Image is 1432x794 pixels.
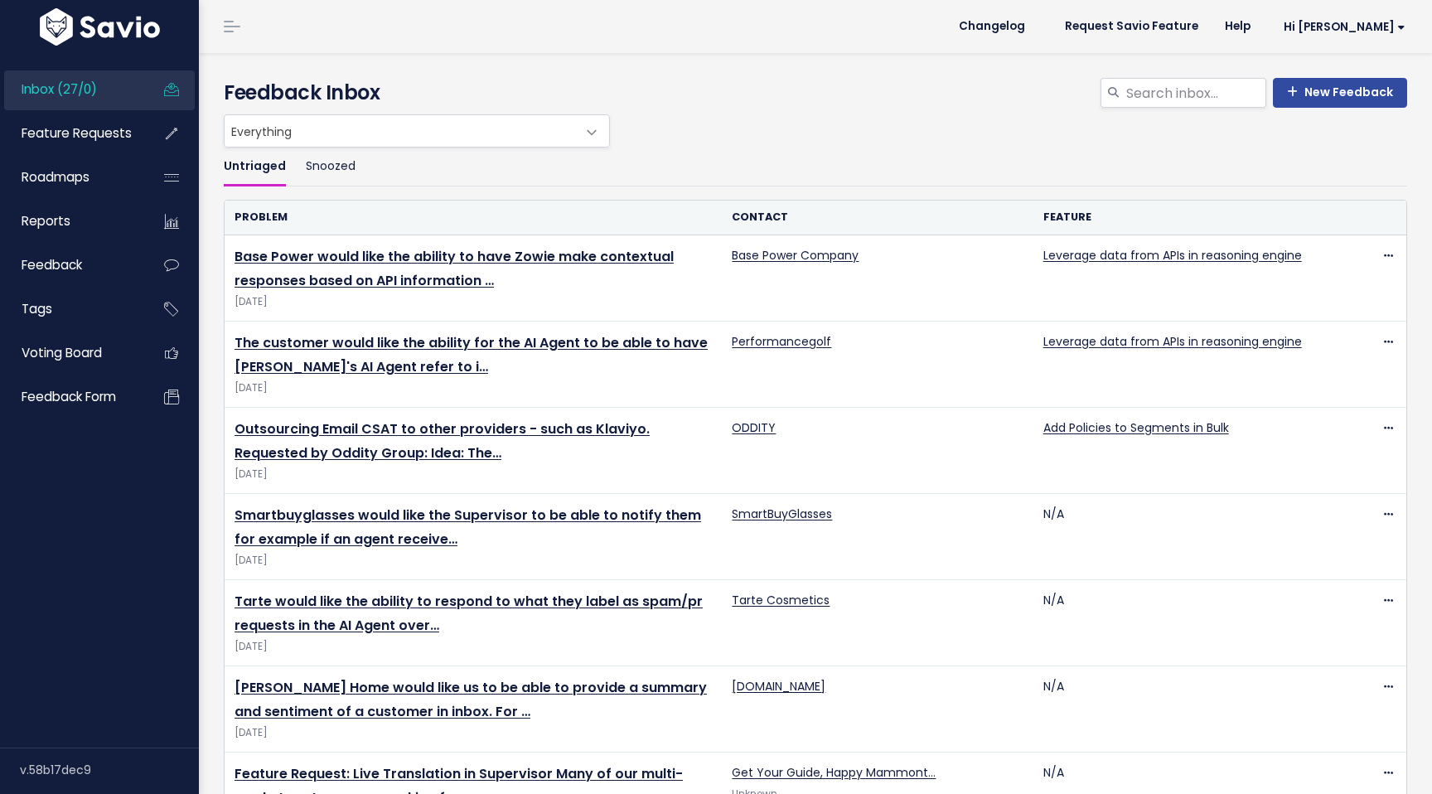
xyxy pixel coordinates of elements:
span: Everything [224,114,610,148]
a: Base Power would like the ability to have Zowie make contextual responses based on API information … [235,247,674,290]
a: Feature Requests [4,114,138,153]
td: N/A [1033,494,1344,580]
a: Tarte would like the ability to respond to what they label as spam/pr requests in the AI Agent over… [235,592,703,635]
a: Voting Board [4,334,138,372]
td: N/A [1033,580,1344,666]
span: Everything [225,115,576,147]
a: Untriaged [224,148,286,186]
a: Reports [4,202,138,240]
span: Feedback form [22,388,116,405]
span: Feature Requests [22,124,132,142]
a: Snoozed [306,148,356,186]
img: logo-white.9d6f32f41409.svg [36,8,164,46]
input: Search inbox... [1125,78,1266,108]
span: [DATE] [235,552,712,569]
a: Leverage data from APIs in reasoning engine [1043,247,1302,264]
span: [DATE] [235,380,712,397]
a: New Feedback [1273,78,1407,108]
span: Hi [PERSON_NAME] [1284,21,1405,33]
a: Help [1212,14,1264,39]
th: Problem [225,201,722,235]
span: Roadmaps [22,168,89,186]
a: SmartBuyGlasses [732,506,832,522]
a: Performancegolf [732,333,831,350]
span: Reports [22,212,70,230]
span: Feedback [22,256,82,274]
th: Contact [722,201,1033,235]
span: [DATE] [235,638,712,656]
th: Feature [1033,201,1344,235]
a: Smartbuyglasses would like the Supervisor to be able to notify them for example if an agent receive… [235,506,701,549]
a: Hi [PERSON_NAME] [1264,14,1419,40]
span: Inbox (27/0) [22,80,97,98]
a: ODDITY [732,419,776,436]
a: The customer would like the ability for the AI Agent to be able to have [PERSON_NAME]'s AI Agent ... [235,333,708,376]
td: N/A [1033,666,1344,753]
a: [PERSON_NAME] Home would like us to be able to provide a summary and sentiment of a customer in i... [235,678,707,721]
a: Request Savio Feature [1052,14,1212,39]
span: [DATE] [235,724,712,742]
a: [DOMAIN_NAME] [732,678,825,695]
a: Feedback [4,246,138,284]
a: Inbox (27/0) [4,70,138,109]
a: Roadmaps [4,158,138,196]
a: Tags [4,290,138,328]
a: Feedback form [4,378,138,416]
div: v.58b17dec9 [20,748,199,792]
a: Outsourcing Email CSAT to other providers - such as Klaviyo. Requested by Oddity Group: Idea: The… [235,419,650,462]
span: [DATE] [235,466,712,483]
span: [DATE] [235,293,712,311]
span: Tags [22,300,52,317]
span: Changelog [959,21,1025,32]
a: Get Your Guide, Happy Mammont… [732,764,936,781]
ul: Filter feature requests [224,148,1407,186]
a: Add Policies to Segments in Bulk [1043,419,1229,436]
h4: Feedback Inbox [224,78,1407,108]
a: Leverage data from APIs in reasoning engine [1043,333,1302,350]
a: Tarte Cosmetics [732,592,830,608]
a: Base Power Company [732,247,859,264]
span: Voting Board [22,344,102,361]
